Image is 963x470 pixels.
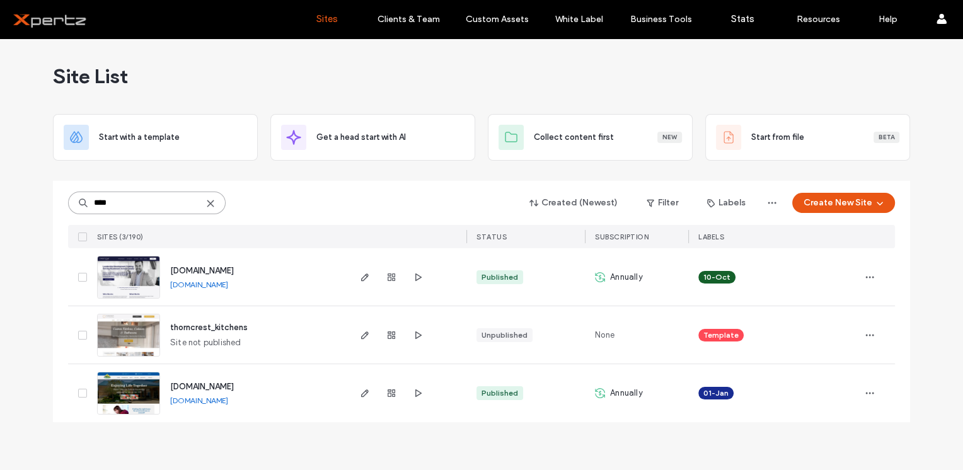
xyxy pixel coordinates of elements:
[657,132,682,143] div: New
[170,396,228,405] a: [DOMAIN_NAME]
[53,64,128,89] span: Site List
[703,330,739,341] span: Template
[99,131,180,144] span: Start with a template
[703,387,729,399] span: 01-Jan
[610,271,643,284] span: Annually
[555,14,603,25] label: White Label
[630,14,692,25] label: Business Tools
[170,382,234,391] a: [DOMAIN_NAME]
[703,272,730,283] span: 10-Oct
[476,232,507,241] span: STATUS
[519,193,629,213] button: Created (Newest)
[488,114,693,161] div: Collect content firstNew
[705,114,910,161] div: Start from fileBeta
[53,114,258,161] div: Start with a template
[634,193,691,213] button: Filter
[534,131,614,144] span: Collect content first
[466,14,529,25] label: Custom Assets
[316,13,338,25] label: Sites
[170,280,228,289] a: [DOMAIN_NAME]
[595,329,614,341] span: None
[751,131,804,144] span: Start from file
[696,193,757,213] button: Labels
[29,9,55,20] span: Help
[595,232,649,241] span: SUBSCRIPTION
[481,272,518,283] div: Published
[731,13,754,25] label: Stats
[879,14,897,25] label: Help
[792,193,895,213] button: Create New Site
[481,387,518,399] div: Published
[316,131,406,144] span: Get a head start with AI
[698,232,724,241] span: LABELS
[797,14,840,25] label: Resources
[170,336,241,349] span: Site not published
[170,266,234,275] a: [DOMAIN_NAME]
[170,323,248,332] a: thorncrest_kitchens
[610,387,643,399] span: Annually
[874,132,899,143] div: Beta
[378,14,440,25] label: Clients & Team
[481,330,528,341] div: Unpublished
[270,114,475,161] div: Get a head start with AI
[97,232,144,241] span: SITES (3/190)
